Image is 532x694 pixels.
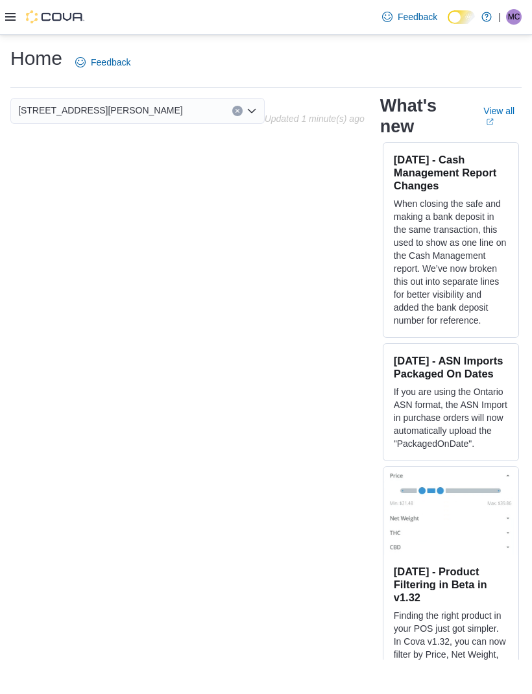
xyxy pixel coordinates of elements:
h2: What's new [380,95,468,137]
h3: [DATE] - Product Filtering in Beta in v1.32 [394,565,508,604]
h3: [DATE] - Cash Management Report Changes [394,153,508,192]
p: | [498,9,501,25]
img: Cova [26,10,84,23]
span: Feedback [398,10,437,23]
p: When closing the safe and making a bank deposit in the same transaction, this used to show as one... [394,197,508,327]
svg: External link [486,118,494,126]
div: Maddy Clayton [506,9,522,25]
input: Dark Mode [448,10,475,24]
p: If you are using the Ontario ASN format, the ASN Import in purchase orders will now automatically... [394,385,508,450]
h1: Home [10,45,62,71]
p: Updated 1 minute(s) ago [265,114,365,124]
span: [STREET_ADDRESS][PERSON_NAME] [18,102,183,118]
span: Feedback [91,56,130,69]
h3: [DATE] - ASN Imports Packaged On Dates [394,354,508,380]
button: Open list of options [247,106,257,116]
span: MC [508,9,520,25]
a: View allExternal link [483,106,522,126]
a: Feedback [377,4,442,30]
a: Feedback [70,49,136,75]
button: Clear input [232,106,243,116]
